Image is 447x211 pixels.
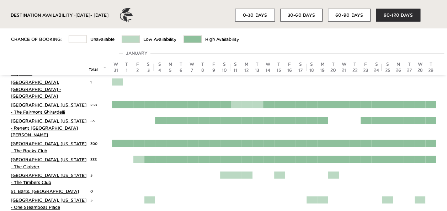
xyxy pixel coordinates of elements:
[427,61,434,67] div: T
[297,61,304,67] div: S
[112,61,119,67] div: W
[210,67,217,74] div: 9
[254,61,261,67] div: T
[416,67,424,74] div: 28
[156,61,163,67] div: S
[123,61,130,67] div: T
[11,80,61,99] a: [GEOGRAPHIC_DATA], [GEOGRAPHIC_DATA] - [GEOGRAPHIC_DATA]
[395,67,402,74] div: 26
[427,67,434,74] div: 29
[112,67,119,74] div: 31
[177,61,185,67] div: T
[275,67,282,74] div: 15
[243,67,250,74] div: 12
[384,61,391,67] div: S
[90,188,101,194] div: 0
[119,8,133,22] img: ER_Logo_Bug_Dark_Grey.a7df47556c74605c8875.png
[235,9,275,22] button: 0-30 DAYS
[221,61,228,67] div: S
[395,61,402,67] div: M
[232,67,239,74] div: 11
[328,9,371,22] button: 60-90 DAYS
[384,67,391,74] div: 25
[232,61,239,67] div: S
[89,67,100,72] div: Total
[319,67,326,74] div: 19
[202,36,246,43] td: High Availability
[11,157,86,169] a: [GEOGRAPHIC_DATA], [US_STATE] - The Cloister
[199,67,206,74] div: 8
[416,61,424,67] div: W
[319,61,326,67] div: M
[221,67,228,74] div: 10
[280,9,323,22] button: 30-60 DAYS
[90,196,101,203] div: 5
[90,172,101,178] div: 5
[177,67,185,74] div: 6
[264,61,271,67] div: W
[188,67,195,74] div: 7
[167,61,174,67] div: M
[340,61,347,67] div: W
[134,67,141,74] div: 2
[90,117,101,124] div: 53
[373,61,380,67] div: S
[11,36,69,43] td: Chance of Booking:
[373,67,380,74] div: 24
[243,61,250,67] div: M
[210,61,217,67] div: F
[87,36,122,43] td: Unavailable
[308,61,315,67] div: S
[376,9,420,22] button: 90-120 DAYS
[140,36,184,43] td: Low Availability
[145,61,152,67] div: S
[330,61,337,67] div: T
[90,101,101,108] div: 258
[11,141,86,153] a: [GEOGRAPHIC_DATA], [US_STATE] - The Rocks Club
[308,67,315,74] div: 18
[330,67,337,74] div: 20
[145,67,152,74] div: 3
[11,173,86,185] a: [GEOGRAPHIC_DATA], [US_STATE] - The Timbers Club
[103,65,107,69] a: ←
[362,61,369,67] div: F
[90,79,101,85] div: 1
[264,67,271,74] div: 14
[11,119,86,137] a: [GEOGRAPHIC_DATA], [US_STATE] - Regent [GEOGRAPHIC_DATA][PERSON_NAME]
[11,189,79,194] a: St. Barts, [GEOGRAPHIC_DATA]
[351,61,358,67] div: T
[297,67,304,74] div: 17
[275,61,282,67] div: T
[254,67,261,74] div: 13
[134,61,141,67] div: F
[167,67,174,74] div: 5
[199,61,206,67] div: T
[90,140,101,146] div: 300
[11,198,86,210] a: [GEOGRAPHIC_DATA], [US_STATE] - One Steamboat Place
[90,156,101,162] div: 335
[286,67,293,74] div: 16
[362,67,369,74] div: 23
[156,67,163,74] div: 4
[286,61,293,67] div: F
[11,3,108,28] div: DESTINATION AVAILABILITY · [DATE] - [DATE]
[405,67,413,74] div: 27
[351,67,358,74] div: 22
[340,67,347,74] div: 21
[405,61,413,67] div: T
[123,50,150,57] div: January
[11,103,86,114] a: [GEOGRAPHIC_DATA], [US_STATE] - The Fairmont Ghirardelli
[188,61,195,67] div: W
[123,67,130,74] div: 1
